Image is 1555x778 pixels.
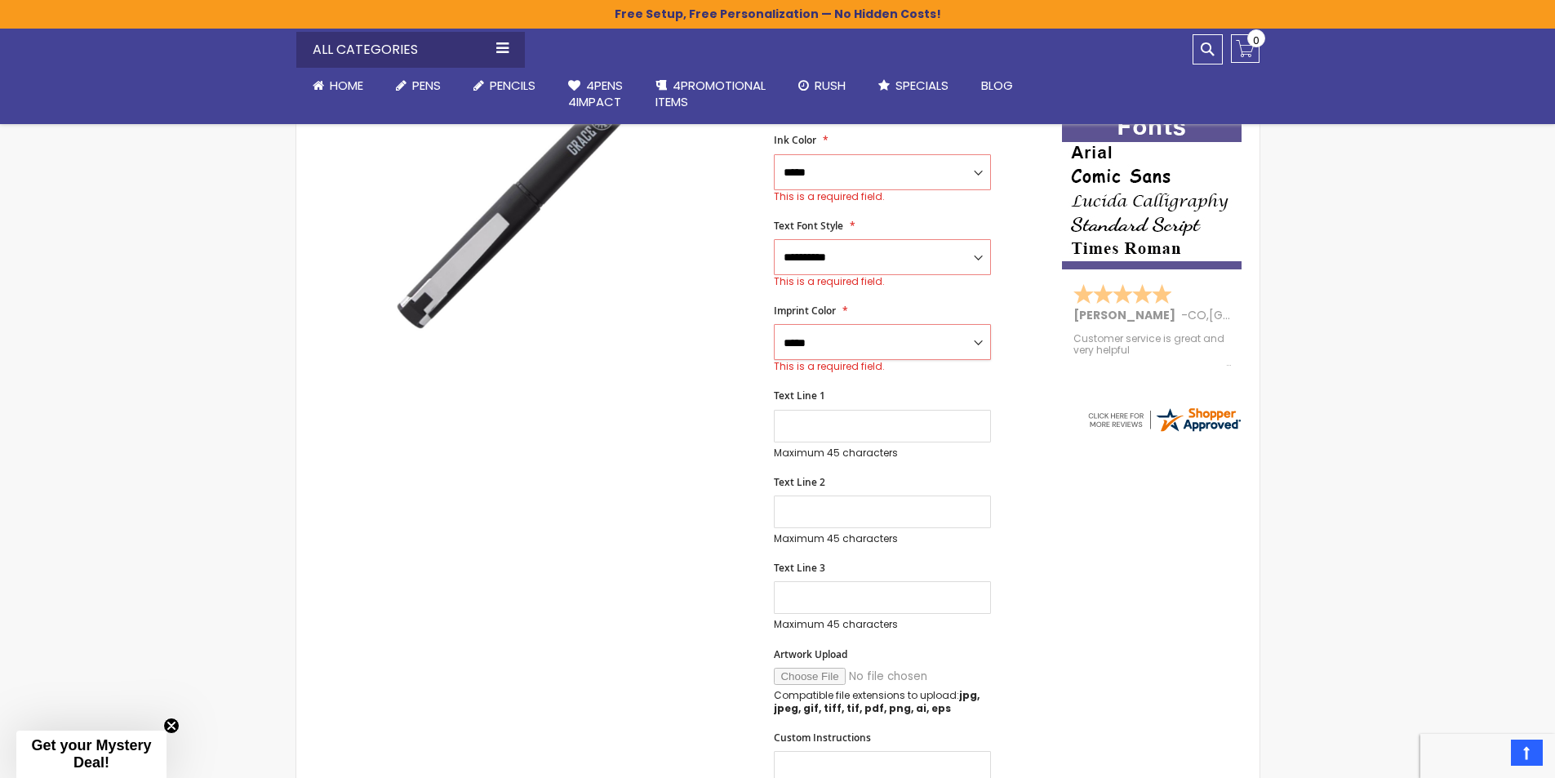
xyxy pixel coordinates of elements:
[774,688,980,715] strong: jpg, jpeg, gif, tiff, tif, pdf, png, ai, eps
[412,77,441,94] span: Pens
[774,360,991,373] div: This is a required field.
[774,133,816,147] span: Ink Color
[1073,333,1232,368] div: Customer service is great and very helpful
[774,561,825,575] span: Text Line 3
[774,532,991,545] p: Maximum 45 characters
[296,32,525,68] div: All Categories
[552,68,639,121] a: 4Pens4impact
[457,68,552,104] a: Pencils
[31,737,151,771] span: Get your Mystery Deal!
[490,77,535,94] span: Pencils
[1188,307,1206,323] span: CO
[774,275,991,288] div: This is a required field.
[815,77,846,94] span: Rush
[774,190,991,203] div: This is a required field.
[1231,34,1260,63] a: 0
[782,68,862,104] a: Rush
[330,77,363,94] span: Home
[1253,33,1260,48] span: 0
[380,68,457,104] a: Pens
[895,77,949,94] span: Specials
[1086,405,1242,434] img: 4pens.com widget logo
[774,447,991,460] p: Maximum 45 characters
[965,68,1029,104] a: Blog
[655,77,766,110] span: 4PROMOTIONAL ITEMS
[774,647,847,661] span: Artwork Upload
[296,68,380,104] a: Home
[1209,307,1329,323] span: [GEOGRAPHIC_DATA]
[639,68,782,121] a: 4PROMOTIONALITEMS
[16,731,167,778] div: Get your Mystery Deal!Close teaser
[774,304,836,318] span: Imprint Color
[774,731,871,745] span: Custom Instructions
[1062,112,1242,269] img: font-personalization-examples
[774,689,991,715] p: Compatible file extensions to upload:
[774,618,991,631] p: Maximum 45 characters
[774,219,843,233] span: Text Font Style
[1073,307,1181,323] span: [PERSON_NAME]
[163,718,180,734] button: Close teaser
[1086,424,1242,438] a: 4pens.com certificate URL
[1420,734,1555,778] iframe: Google Customer Reviews
[568,77,623,110] span: 4Pens 4impact
[1181,307,1329,323] span: - ,
[774,389,825,402] span: Text Line 1
[862,68,965,104] a: Specials
[774,475,825,489] span: Text Line 2
[981,77,1013,94] span: Blog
